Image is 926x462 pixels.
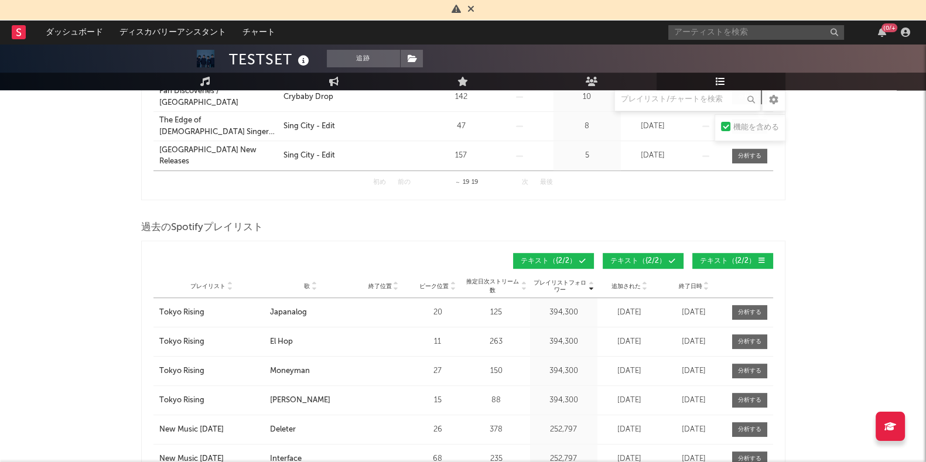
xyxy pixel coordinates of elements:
a: El Hop [270,336,351,348]
div: [DATE] [624,121,682,132]
span: 過去のSpotifyプレイリスト [141,221,263,235]
input: アーティストを検索 [668,25,844,40]
a: ダッシュボード [37,20,111,44]
a: New Music [DATE] [159,424,265,436]
a: Moneyman [270,365,351,377]
span: テキスト （{2/2） [700,258,756,265]
a: Japanalog [270,307,351,319]
div: El Hop [270,336,293,348]
div: {0/+ [881,23,897,32]
div: 15 [416,395,460,406]
button: {0/+ [878,28,886,37]
div: Crybaby Drop [283,91,333,103]
div: 5 [556,150,618,162]
div: 378 [466,424,527,436]
span: 終了位置 [368,283,392,290]
div: 27 [416,365,460,377]
div: Moneyman [270,365,310,377]
div: [DATE] [665,336,723,348]
div: Tokyo Rising [159,307,204,319]
div: 125 [466,307,527,319]
button: 最後 [540,179,553,186]
span: テキスト （{2/2） [610,258,666,265]
div: [DATE] [665,395,723,406]
button: 初め [373,179,386,186]
div: [PERSON_NAME] [270,395,330,406]
input: プレイリスト/チャートを検索 [614,88,761,111]
div: Tokyo Rising [159,336,204,348]
span: プレイリストフォロワー [533,279,587,293]
a: [PERSON_NAME] [270,395,351,406]
a: [GEOGRAPHIC_DATA] New Releases [159,145,278,167]
div: TESTSET [229,50,312,69]
div: 機能を含める [733,121,779,135]
span: 終了日時 [679,283,702,290]
a: Tokyo Rising [159,395,265,406]
div: [DATE] [665,307,723,319]
a: Tokyo Rising [159,307,265,319]
button: テキスト（{2/2） [692,253,773,269]
div: 19 19 [434,176,498,190]
div: 20 [416,307,460,319]
button: 追跡 [327,50,400,67]
div: [DATE] [600,395,659,406]
button: テキスト（{2/2） [603,253,684,269]
div: 150 [466,365,527,377]
div: Sing City - Edit [283,121,335,132]
div: 394,300 [533,395,594,406]
a: ディスカバリーアシスタント [111,20,234,44]
div: Deleter [270,424,296,436]
div: Tokyo Rising [159,365,204,377]
div: [DATE] [600,336,659,348]
div: [DATE] [600,424,659,436]
div: 26 [416,424,460,436]
div: [DATE] [600,365,659,377]
div: [DATE] [624,150,682,162]
a: Fan Discoveries / [GEOGRAPHIC_DATA] [159,85,278,108]
div: New Music [DATE] [159,424,224,436]
div: Tokyo Rising [159,395,204,406]
span: プレイリスト [190,283,225,290]
div: 263 [466,336,527,348]
div: 11 [416,336,460,348]
div: 394,300 [533,307,594,319]
div: 10 [556,91,618,103]
div: [DATE] [665,365,723,377]
div: 394,300 [533,365,594,377]
div: [DATE] [600,307,659,319]
div: 142 [439,91,483,103]
a: Tokyo Rising [159,336,265,348]
div: 157 [439,150,483,162]
div: 8 [556,121,618,132]
button: 前の [398,179,411,186]
div: 394,300 [533,336,594,348]
a: The Edge of [DEMOGRAPHIC_DATA] Singer-Songwriter [159,115,278,138]
span: 歌 [304,283,310,290]
span: ～ [455,180,460,185]
a: Tokyo Rising [159,365,265,377]
span: 追加された [611,283,641,290]
div: 47 [439,121,483,132]
button: 次 [522,179,528,186]
div: Japanalog [270,307,307,319]
a: チャート [234,20,283,44]
span: 推定日次ストリーム数 [466,278,520,295]
div: [DATE] [665,424,723,436]
span: ピーク位置 [419,283,449,290]
a: Deleter [270,424,351,436]
div: 88 [466,395,527,406]
div: Sing City - Edit [283,150,335,162]
span: テキスト （{2/2） [521,258,576,265]
div: 252,797 [533,424,594,436]
span: 却下する [467,5,474,15]
button: テキスト（{2/2） [513,253,594,269]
